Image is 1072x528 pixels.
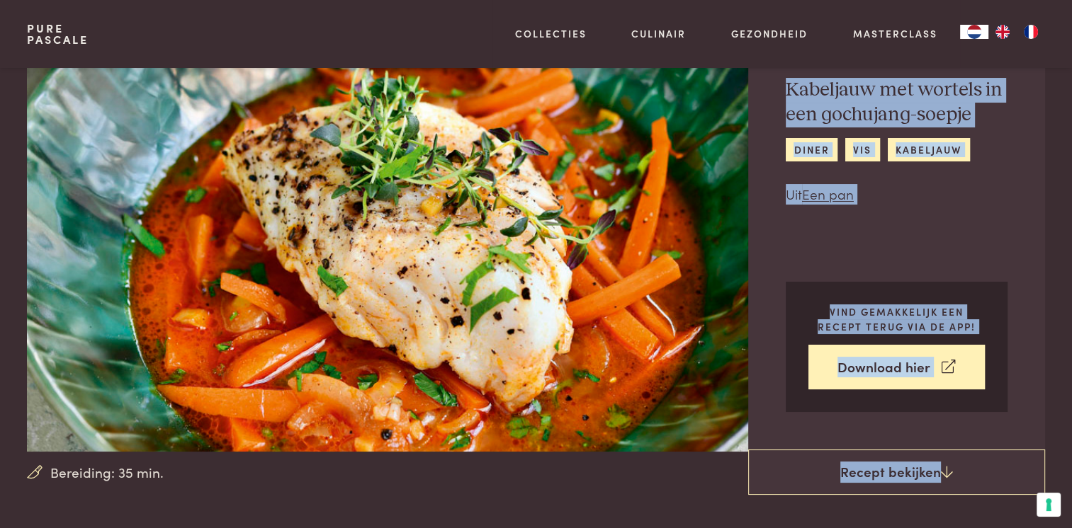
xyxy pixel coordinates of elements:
a: Recept bekijken [748,449,1045,495]
a: Gezondheid [731,26,808,41]
div: Language [960,25,988,39]
a: diner [786,138,837,161]
a: PurePascale [27,23,89,45]
a: NL [960,25,988,39]
a: kabeljauw [888,138,970,161]
a: Collecties [515,26,587,41]
a: Masterclass [853,26,937,41]
a: vis [845,138,880,161]
span: Bereiding: 35 min. [50,462,164,483]
a: Een pan [802,184,854,203]
aside: Language selected: Nederlands [960,25,1045,39]
a: Download hier [808,345,985,389]
a: Culinair [631,26,686,41]
ul: Language list [988,25,1045,39]
a: EN [988,25,1017,39]
p: Vind gemakkelijk een recept terug via de app! [808,304,985,333]
a: FR [1017,25,1045,39]
p: Uit [786,184,1008,205]
h2: Kabeljauw met wortels in een gochujang-soepje [786,78,1008,127]
button: Uw voorkeuren voor toestemming voor trackingtechnologieën [1037,493,1061,517]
